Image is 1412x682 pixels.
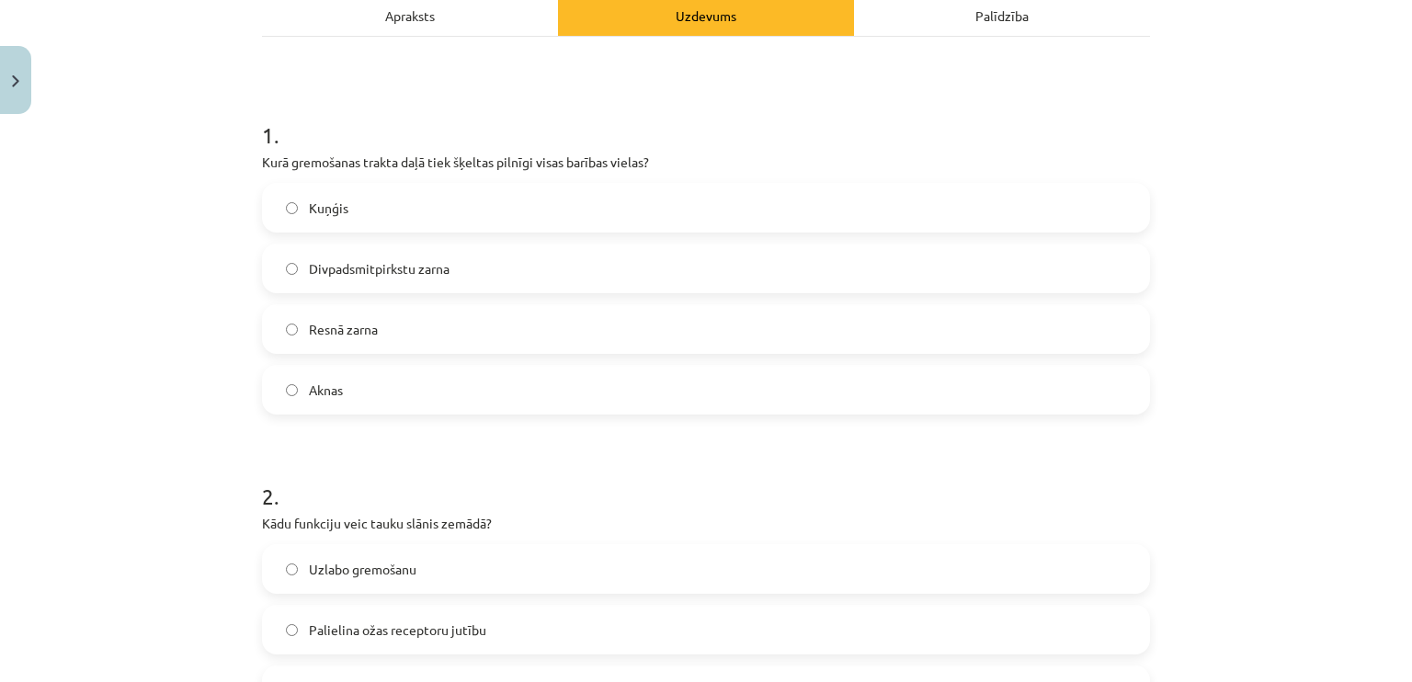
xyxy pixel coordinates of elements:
[309,620,486,640] span: Palielina ožas receptoru jutību
[309,320,378,339] span: Resnā zarna
[309,560,416,579] span: Uzlabo gremošanu
[309,199,348,218] span: Kuņģis
[309,381,343,400] span: Aknas
[286,202,298,214] input: Kuņģis
[286,624,298,636] input: Palielina ožas receptoru jutību
[262,90,1150,147] h1: 1 .
[12,75,19,87] img: icon-close-lesson-0947bae3869378f0d4975bcd49f059093ad1ed9edebbc8119c70593378902aed.svg
[262,451,1150,508] h1: 2 .
[286,324,298,335] input: Resnā zarna
[262,514,1150,533] p: Kādu funkciju veic tauku slānis zemādā?
[286,563,298,575] input: Uzlabo gremošanu
[262,153,1150,172] p: Kurā gremošanas trakta daļā tiek šķeltas pilnīgi visas barības vielas?
[286,384,298,396] input: Aknas
[286,263,298,275] input: Divpadsmitpirkstu zarna
[309,259,450,278] span: Divpadsmitpirkstu zarna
